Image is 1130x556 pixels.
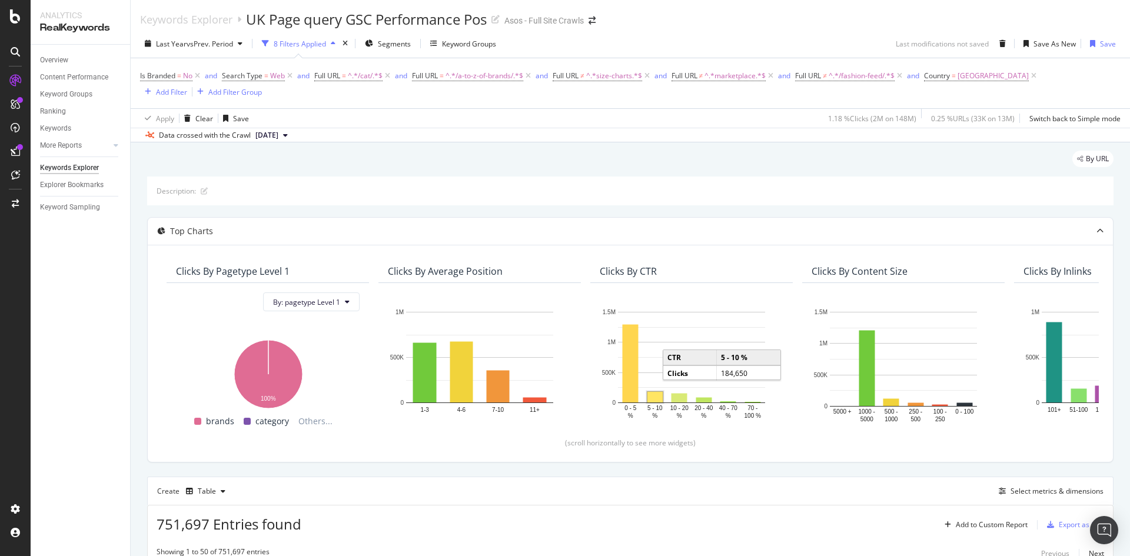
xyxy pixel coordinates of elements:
span: Country [924,71,950,81]
span: ≠ [580,71,584,81]
button: and [654,70,667,81]
text: 10 - 20 [670,404,689,411]
text: 1.5M [603,309,616,315]
div: Asos - Full Site Crawls [504,15,584,26]
text: 0 [612,399,616,406]
svg: A chart. [600,306,783,420]
div: and [297,71,310,81]
span: = [264,71,268,81]
text: % [652,412,657,418]
text: 5000 + [833,408,852,415]
span: ≠ [699,71,703,81]
div: arrow-right-arrow-left [589,16,596,25]
div: Export as CSV [1059,520,1104,530]
span: Full URL [795,71,821,81]
div: Apply [156,114,174,124]
a: Keywords Explorer [40,162,122,174]
text: 4-6 [457,406,466,412]
text: 40 - 70 [719,404,738,411]
div: Analytics [40,9,121,21]
div: and [778,71,790,81]
span: No [183,68,192,84]
div: Switch back to Simple mode [1029,114,1121,124]
div: and [205,71,217,81]
div: Create [157,482,230,501]
text: 16-50 [1095,406,1111,412]
div: Keywords Explorer [40,162,99,174]
a: Content Performance [40,71,122,84]
div: More Reports [40,139,82,152]
text: % [726,412,731,418]
span: ^.*size-charts.*$ [586,68,642,84]
div: Table [198,488,216,495]
a: Keyword Groups [40,88,122,101]
text: 101+ [1048,406,1061,412]
text: 500K [814,371,828,378]
div: UK Page query GSC Performance Pos [246,9,487,29]
div: Description: [157,186,196,196]
button: Select metrics & dimensions [994,484,1104,498]
div: Explorer Bookmarks [40,179,104,191]
button: Add Filter Group [192,85,262,99]
text: 1000 [885,416,898,422]
button: Table [181,482,230,501]
span: By URL [1086,155,1109,162]
div: Overview [40,54,68,66]
text: 11+ [530,406,540,412]
div: RealKeywords [40,21,121,35]
div: Save As New [1033,39,1076,49]
button: Export as CSV [1042,515,1104,534]
div: Open Intercom Messenger [1090,516,1118,544]
svg: A chart. [176,334,360,410]
button: and [297,70,310,81]
text: 0 [824,403,827,409]
a: Keywords Explorer [140,13,232,26]
text: % [701,412,706,418]
span: Last Year [156,39,187,49]
text: 1000 - [859,408,875,415]
text: 70 - [747,404,757,411]
div: A chart. [388,306,571,420]
div: Clicks By Inlinks [1023,265,1092,277]
button: Switch back to Simple mode [1025,109,1121,128]
div: legacy label [1072,151,1114,167]
span: brands [206,414,234,428]
div: Keyword Groups [442,39,496,49]
button: Add to Custom Report [940,515,1028,534]
text: 100 % [745,412,761,418]
button: Save [1085,34,1116,53]
span: = [342,71,346,81]
text: 0 [1036,399,1039,406]
div: Keyword Sampling [40,201,100,214]
div: Add Filter Group [208,87,262,97]
button: 8 Filters Applied [257,34,340,53]
button: Add Filter [140,85,187,99]
text: 5000 [860,416,874,422]
div: Top Charts [170,225,213,237]
span: [GEOGRAPHIC_DATA] [958,68,1029,84]
span: 2025 Oct. 1st [255,130,278,141]
text: 0 - 5 [624,404,636,411]
text: 1M [607,339,616,345]
text: % [628,412,633,418]
span: = [952,71,956,81]
span: = [177,71,181,81]
span: Full URL [412,71,438,81]
div: Clicks By Average Position [388,265,503,277]
button: Save [218,109,249,128]
text: 20 - 40 [694,404,713,411]
button: By: pagetype Level 1 [263,292,360,311]
span: Search Type [222,71,262,81]
div: and [654,71,667,81]
a: Overview [40,54,122,66]
text: % [677,412,682,418]
text: 500K [602,369,616,375]
text: 7-10 [492,406,504,412]
a: Keywords [40,122,122,135]
div: times [340,38,350,49]
div: Save [1100,39,1116,49]
div: A chart. [812,306,995,424]
text: 1-3 [420,406,429,412]
div: Clicks By CTR [600,265,657,277]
